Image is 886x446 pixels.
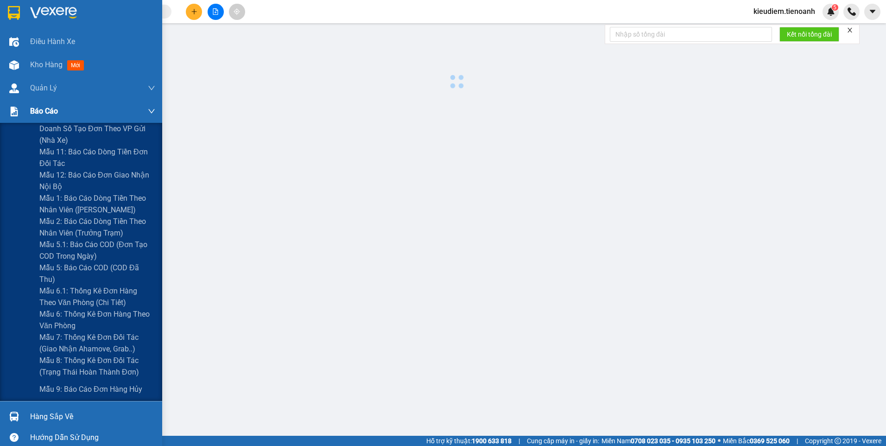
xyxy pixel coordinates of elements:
[39,146,155,169] span: Mẫu 11: Báo cáo dòng tiền đơn đối tác
[8,6,20,20] img: logo-vxr
[148,108,155,115] span: down
[39,383,142,395] span: Mẫu 9: Báo cáo đơn hàng hủy
[848,7,856,16] img: phone-icon
[229,4,245,20] button: aim
[10,433,19,442] span: question-circle
[67,60,84,70] span: mới
[39,123,155,146] span: Doanh số tạo đơn theo VP gửi (nhà xe)
[9,37,19,47] img: warehouse-icon
[30,60,63,69] span: Kho hàng
[186,4,202,20] button: plus
[39,239,155,262] span: Mẫu 5.1: Báo cáo COD (Đơn tạo COD trong ngày)
[787,29,832,39] span: Kết nối tổng đài
[9,60,19,70] img: warehouse-icon
[39,262,155,285] span: Mẫu 5: Báo cáo COD (COD đã thu)
[30,36,75,47] span: Điều hành xe
[234,8,240,15] span: aim
[472,437,512,445] strong: 1900 633 818
[9,107,19,116] img: solution-icon
[519,436,520,446] span: |
[30,410,155,424] div: Hàng sắp về
[746,6,823,17] span: kieudiem.tienoanh
[208,4,224,20] button: file-add
[212,8,219,15] span: file-add
[723,436,790,446] span: Miền Bắc
[718,439,721,443] span: ⚪️
[610,27,772,42] input: Nhập số tổng đài
[847,27,853,33] span: close
[39,192,155,216] span: Mẫu 1: Báo cáo dòng tiền theo nhân viên ([PERSON_NAME])
[9,83,19,93] img: warehouse-icon
[750,437,790,445] strong: 0369 525 060
[39,216,155,239] span: Mẫu 2: Báo cáo dòng tiền theo nhân viên (Trưởng Trạm)
[39,355,155,378] span: Mẫu 8: Thống kê đơn đối tác (Trạng thái hoàn thành đơn)
[30,82,57,94] span: Quản Lý
[191,8,197,15] span: plus
[835,438,841,444] span: copyright
[827,7,835,16] img: icon-new-feature
[39,308,155,331] span: Mẫu 6: Thống kê đơn hàng theo văn phòng
[864,4,880,20] button: caret-down
[832,4,838,11] sup: 5
[426,436,512,446] span: Hỗ trợ kỹ thuật:
[797,436,798,446] span: |
[39,169,155,192] span: Mẫu 12: Báo cáo đơn giao nhận nội bộ
[868,7,877,16] span: caret-down
[601,436,715,446] span: Miền Nam
[30,105,58,117] span: Báo cáo
[833,4,836,11] span: 5
[779,27,839,42] button: Kết nối tổng đài
[148,84,155,92] span: down
[9,412,19,421] img: warehouse-icon
[631,437,715,445] strong: 0708 023 035 - 0935 103 250
[30,431,155,445] div: Hướng dẫn sử dụng
[527,436,599,446] span: Cung cấp máy in - giấy in:
[39,331,155,355] span: Mẫu 7: Thống kê đơn đối tác (Giao nhận Ahamove, Grab..)
[39,285,155,308] span: Mẫu 6.1: Thống kê đơn hàng theo văn phòng (Chi tiết)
